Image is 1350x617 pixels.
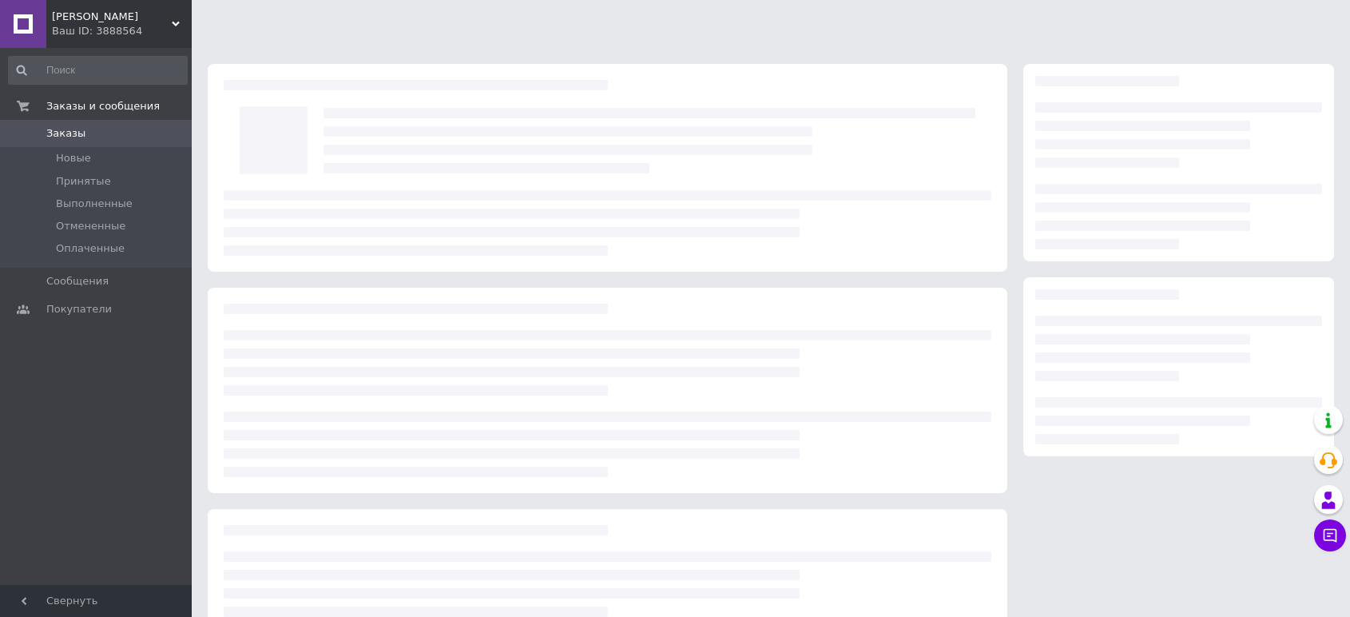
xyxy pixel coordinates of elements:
span: Принятые [56,174,111,189]
span: Заказы [46,126,85,141]
span: Новые [56,151,91,165]
span: Покупатели [46,302,112,316]
span: Заказы и сообщения [46,99,160,113]
span: Імідж [52,10,172,24]
input: Поиск [8,56,188,85]
span: Сообщения [46,274,109,289]
span: Выполненные [56,197,133,211]
span: Оплаченные [56,241,125,256]
button: Чат с покупателем [1314,519,1346,551]
span: Отмененные [56,219,125,233]
div: Ваш ID: 3888564 [52,24,192,38]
